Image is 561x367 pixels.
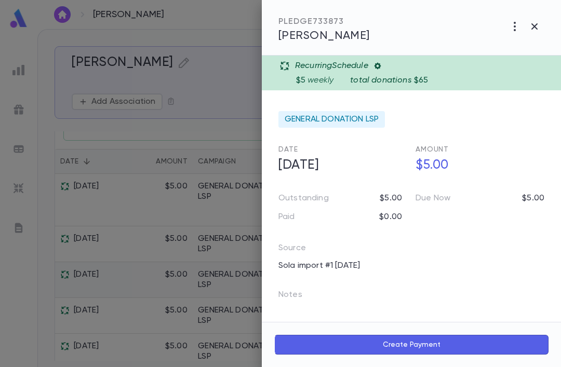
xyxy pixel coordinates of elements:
[278,111,385,128] div: GENERAL DONATION LSP
[409,155,544,176] h5: $5.00
[416,193,450,203] p: Due Now
[278,287,319,307] p: Notes
[379,212,402,222] p: $0.00
[416,146,449,153] span: Amount
[278,17,370,27] div: PLEDGE 733873
[278,193,329,203] p: Outstanding
[414,75,428,86] p: $65
[350,75,411,86] p: total donations
[285,114,379,125] span: GENERAL DONATION LSP
[278,212,295,222] p: Paid
[522,193,544,203] p: $5.00
[380,193,402,203] p: $5.00
[295,61,368,71] p: Recurring Schedule
[296,75,305,86] p: $5
[296,71,555,86] div: weekly
[274,335,549,355] button: Create Payment
[278,30,370,42] span: [PERSON_NAME]
[272,155,407,176] h5: [DATE]
[272,257,405,274] div: Sola import #1 [DATE]
[278,146,298,153] span: Date
[278,243,306,257] p: Source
